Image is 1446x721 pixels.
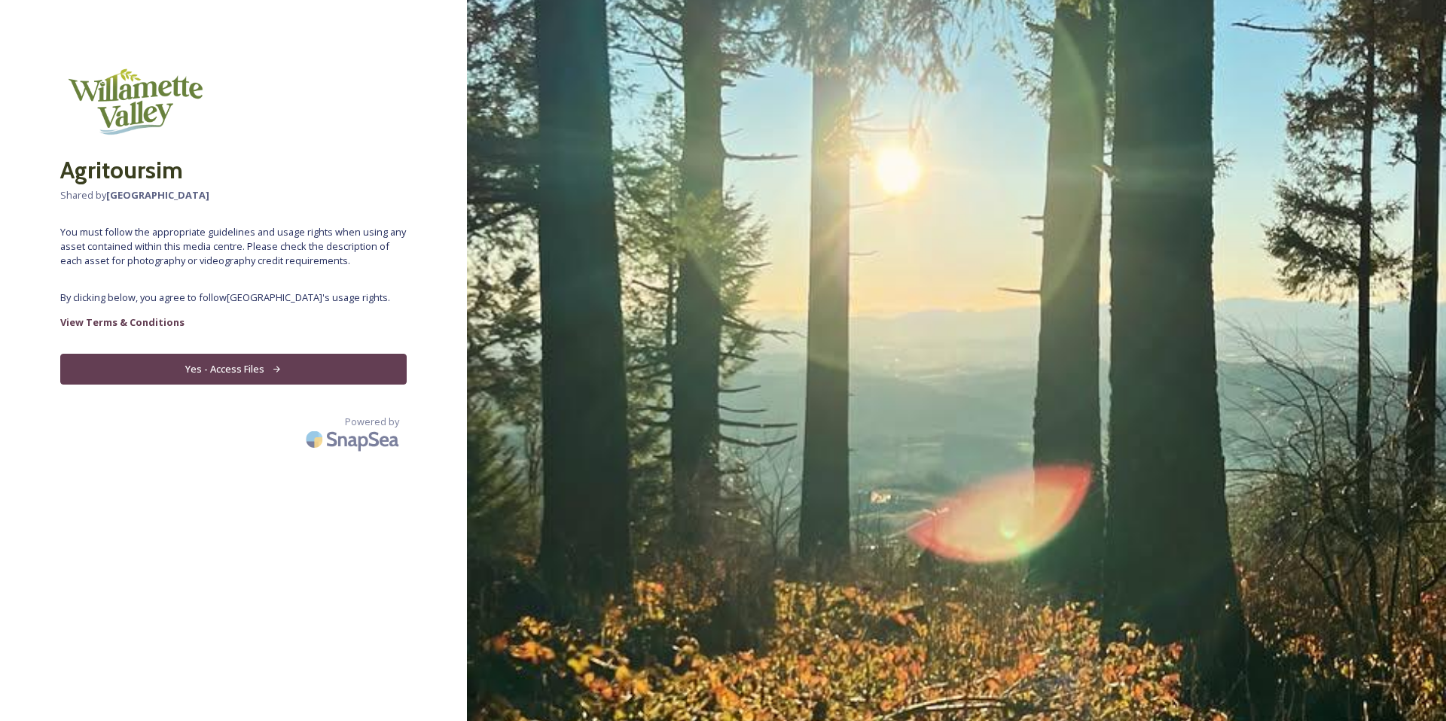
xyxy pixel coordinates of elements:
button: Yes - Access Files [60,354,407,385]
strong: View Terms & Conditions [60,315,185,329]
span: Powered by [345,415,399,429]
a: View Terms & Conditions [60,313,407,331]
span: Shared by [60,188,407,202]
strong: [GEOGRAPHIC_DATA] [106,188,209,202]
img: logo-wvva.png [60,60,211,145]
span: By clicking below, you agree to follow [GEOGRAPHIC_DATA] 's usage rights. [60,291,407,305]
img: SnapSea Logo [301,421,407,457]
span: You must follow the appropriate guidelines and usage rights when using any asset contained within... [60,225,407,269]
h2: Agritoursim [60,152,407,188]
